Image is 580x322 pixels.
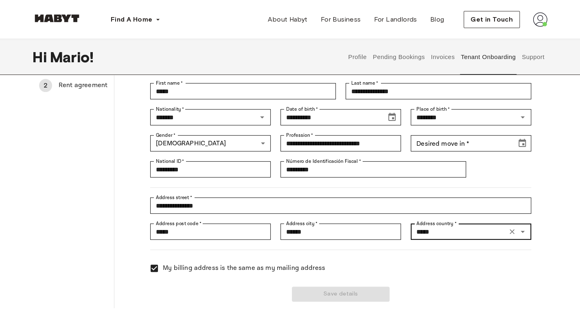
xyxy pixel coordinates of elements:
[280,223,401,240] div: Address city
[374,15,417,24] span: For Landlords
[39,79,52,92] div: 2
[150,135,271,151] div: [DEMOGRAPHIC_DATA]
[460,39,517,75] button: Tenant Onboarding
[163,263,325,273] span: My billing address is the same as my mailing address
[256,112,268,123] button: Open
[314,11,368,28] a: For Business
[430,15,444,24] span: Blog
[268,15,307,24] span: About Habyt
[150,83,336,99] div: First name
[286,220,317,227] label: Address city
[33,14,81,22] img: Habyt
[345,39,547,75] div: user profile tabs
[416,220,457,227] label: Address country
[430,39,455,75] button: Invoices
[150,161,271,177] div: National ID
[533,12,547,27] img: avatar
[156,158,184,165] label: National ID
[156,105,184,113] label: Nationality
[33,48,50,66] span: Hi
[471,15,513,24] span: Get in Touch
[156,131,175,139] label: Gender
[156,194,193,201] label: Address street
[321,15,361,24] span: For Business
[280,135,401,151] div: Profession
[286,131,313,139] label: Profession
[261,11,314,28] a: About Habyt
[346,83,531,99] div: Last name
[521,39,545,75] button: Support
[59,81,107,90] span: Rent agreement
[514,135,530,151] button: Choose date
[367,11,423,28] a: For Landlords
[156,220,201,227] label: Address post code
[506,226,518,237] button: Clear
[150,197,531,214] div: Address street
[150,223,271,240] div: Address post code
[156,79,183,87] label: First name
[351,79,379,87] label: Last name
[111,15,152,24] span: Find A Home
[347,39,368,75] button: Profile
[33,76,114,95] div: 2Rent agreement
[50,48,94,66] span: Mario !
[424,11,451,28] a: Blog
[286,105,318,113] label: Date of birth
[280,161,466,177] div: Número de Identificación Fiscal
[372,39,426,75] button: Pending Bookings
[517,112,528,123] button: Open
[517,226,528,237] button: Open
[464,11,520,28] button: Get in Touch
[104,11,167,28] button: Find A Home
[384,109,400,125] button: Choose date, selected date is Sep 17, 1983
[416,105,450,113] label: Place of birth
[286,158,361,165] label: Número de Identificación Fiscal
